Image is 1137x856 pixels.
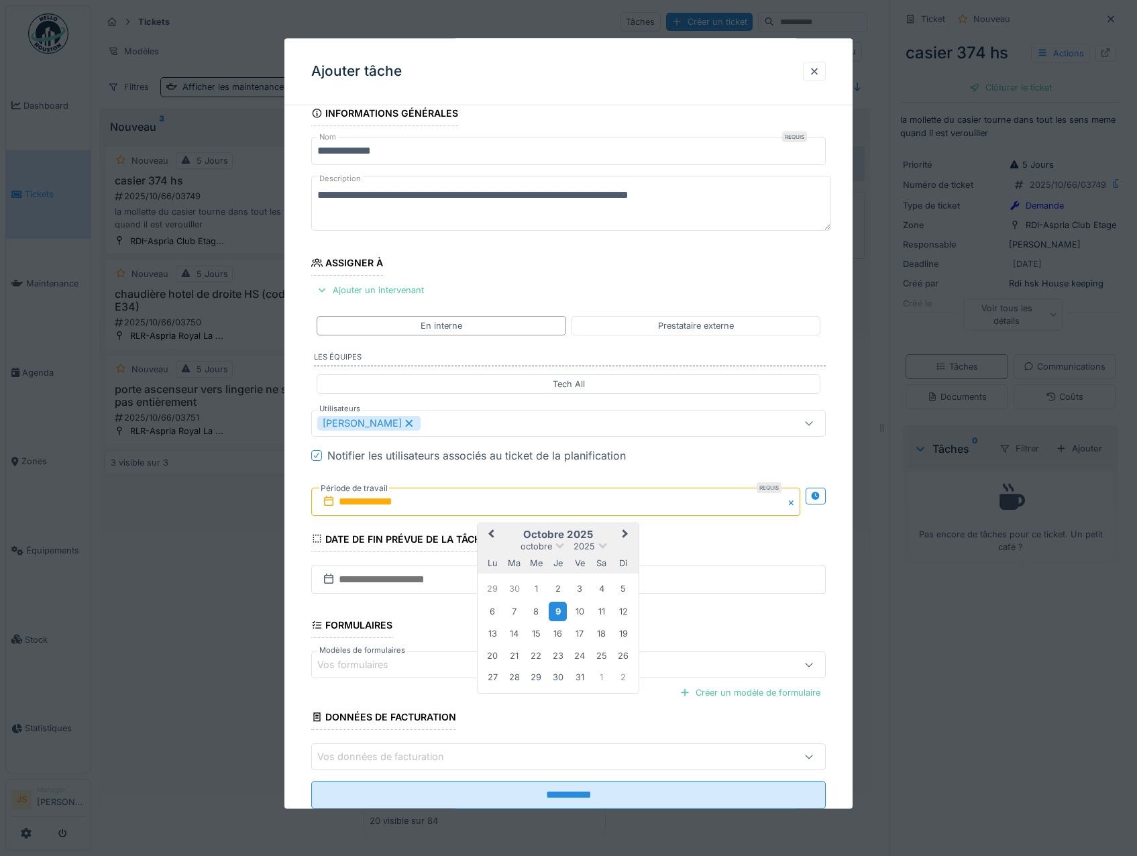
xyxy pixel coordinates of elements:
div: Choose samedi 4 octobre 2025 [592,580,610,598]
div: Choose jeudi 23 octobre 2025 [549,647,567,665]
div: Choose lundi 29 septembre 2025 [484,580,502,598]
div: Choose dimanche 5 octobre 2025 [614,580,633,598]
div: [PERSON_NAME] [317,416,421,431]
div: Choose dimanche 26 octobre 2025 [614,647,633,665]
div: Choose jeudi 2 octobre 2025 [549,580,567,598]
div: Prestataire externe [658,319,734,332]
h3: Ajouter tâche [311,63,402,80]
div: Choose mercredi 22 octobre 2025 [527,647,545,665]
div: Choose vendredi 31 octobre 2025 [571,669,589,687]
label: Nom [317,132,339,144]
div: jeudi [549,554,567,572]
div: vendredi [571,554,589,572]
div: lundi [484,554,502,572]
div: Assigner à [311,254,384,276]
div: En interne [421,319,462,332]
div: Choose lundi 20 octobre 2025 [484,647,502,665]
div: Requis [782,132,807,143]
div: Choose lundi 13 octobre 2025 [484,625,502,643]
button: Previous Month [479,525,500,546]
label: Description [317,171,364,188]
div: mardi [505,554,523,572]
div: Choose mardi 7 octobre 2025 [505,602,523,621]
div: Choose vendredi 3 octobre 2025 [571,580,589,598]
div: Requis [757,482,781,493]
div: Choose mercredi 15 octobre 2025 [527,625,545,643]
div: Choose mercredi 8 octobre 2025 [527,602,545,621]
div: Choose dimanche 2 novembre 2025 [614,669,633,687]
div: Choose jeudi 9 octobre 2025 [549,602,567,621]
div: Choose mardi 30 septembre 2025 [505,580,523,598]
div: Vos formulaires [317,658,407,673]
label: Période de travail [319,481,389,496]
div: Tech All [553,378,585,390]
div: Choose samedi 25 octobre 2025 [592,647,610,665]
div: Choose dimanche 19 octobre 2025 [614,625,633,643]
div: Choose jeudi 30 octobre 2025 [549,669,567,687]
div: Choose vendredi 10 octobre 2025 [571,602,589,621]
div: Choose samedi 18 octobre 2025 [592,625,610,643]
div: Informations générales [311,103,459,126]
div: Créer un modèle de formulaire [674,684,826,702]
span: octobre [521,541,552,551]
div: Month octobre, 2025 [482,578,634,688]
div: Choose mardi 28 octobre 2025 [505,669,523,687]
label: Utilisateurs [317,403,363,415]
h2: octobre 2025 [478,529,639,541]
div: Données de facturation [311,708,457,731]
label: Modèles de formulaires [317,645,408,656]
div: Choose samedi 11 octobre 2025 [592,602,610,621]
div: Choose mardi 21 octobre 2025 [505,647,523,665]
div: Choose samedi 1 novembre 2025 [592,669,610,687]
div: Vos données de facturation [317,750,463,765]
div: Choose lundi 6 octobre 2025 [484,602,502,621]
div: Choose jeudi 16 octobre 2025 [549,625,567,643]
div: Ajouter un intervenant [311,282,429,300]
div: Formulaires [311,615,393,638]
div: Notifier les utilisateurs associés au ticket de la planification [327,447,626,464]
div: dimanche [614,554,633,572]
div: samedi [592,554,610,572]
div: Date de fin prévue de la tâche [311,529,488,552]
div: Choose mardi 14 octobre 2025 [505,625,523,643]
button: Close [786,488,800,516]
div: Choose mercredi 29 octobre 2025 [527,669,545,687]
button: Next Month [616,525,637,546]
div: Choose mercredi 1 octobre 2025 [527,580,545,598]
div: mercredi [527,554,545,572]
div: Choose lundi 27 octobre 2025 [484,669,502,687]
span: 2025 [574,541,595,551]
label: Les équipes [314,352,826,366]
div: Choose vendredi 17 octobre 2025 [571,625,589,643]
div: Choose dimanche 12 octobre 2025 [614,602,633,621]
div: Choose vendredi 24 octobre 2025 [571,647,589,665]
